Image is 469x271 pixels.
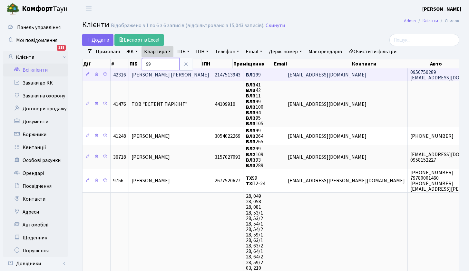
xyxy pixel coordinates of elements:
[246,138,256,145] b: ВЛ3
[246,87,256,94] b: ВЛ3
[246,133,256,140] b: ВЛ3
[212,46,242,57] a: Телефон
[246,93,256,100] b: ВЛ3
[246,156,256,164] b: ВЛ3
[422,5,461,13] a: [PERSON_NAME]
[394,14,469,28] nav: breadcrumb
[3,128,68,141] a: Боржники
[57,45,66,51] div: 318
[16,37,57,44] span: Мої повідомлення
[288,154,366,161] span: [EMAIL_ADDRESS][DOMAIN_NAME]
[82,19,109,30] span: Клієнти
[3,193,68,206] a: Контакти
[266,46,304,57] a: Держ. номер
[3,141,68,154] a: Квитанції
[86,36,109,44] span: Додати
[423,17,438,24] a: Клієнти
[82,34,113,46] a: Додати
[132,154,170,161] span: [PERSON_NAME]
[246,120,256,127] b: ВЛ3
[306,46,345,57] a: Має орендарів
[246,115,256,122] b: ВЛ3
[3,21,68,34] a: Панель управління
[233,59,274,68] th: Приміщення
[246,180,252,187] b: ТХ
[288,71,366,78] span: [EMAIL_ADDRESS][DOMAIN_NAME]
[124,46,140,57] a: ЖК
[132,177,170,185] span: [PERSON_NAME]
[215,177,240,185] span: 2677520627
[3,102,68,115] a: Договори продажу
[246,71,256,78] b: ВЛ1
[215,154,240,161] span: 3157027093
[132,133,170,140] span: [PERSON_NAME]
[246,175,252,182] b: ТХ
[246,162,256,169] b: ВЛ3
[3,76,68,89] a: Заявки до КК
[201,59,233,68] th: ІПН
[266,23,285,29] a: Скинути
[81,4,97,14] button: Переключити навігацію
[243,46,265,57] a: Email
[6,3,19,15] img: logo.png
[3,218,68,231] a: Автомобілі
[3,34,68,47] a: Мої повідомлення318
[113,133,126,140] span: 41248
[215,101,235,108] span: 44109910
[3,244,68,257] a: Порушення
[83,59,111,68] th: Дії
[215,133,240,140] span: 3054022269
[346,46,399,57] a: Очистити фільтри
[288,177,405,185] span: [EMAIL_ADDRESS][PERSON_NAME][DOMAIN_NAME]
[246,146,256,153] b: ВЛ2
[93,46,122,57] a: Приховані
[288,133,366,140] span: [EMAIL_ADDRESS][DOMAIN_NAME]
[142,46,173,57] a: Квартира
[246,81,263,127] span: 41 42 11 99 100 94 95 105
[246,127,256,134] b: ВЛ3
[3,180,68,193] a: Посвідчення
[246,175,265,187] span: 99 П2-24
[3,231,68,244] a: Щоденник
[246,71,261,78] span: 99
[17,24,61,31] span: Панель управління
[246,151,256,158] b: ВЛ2
[273,59,351,68] th: Email
[246,127,263,145] span: 99 264 265
[129,59,201,68] th: ПІБ
[193,46,211,57] a: ІПН
[3,167,68,180] a: Орендарі
[111,59,129,68] th: #
[113,101,126,108] span: 41476
[246,109,256,116] b: ВЛ3
[113,154,126,161] span: 36718
[246,81,256,88] b: ВЛ3
[389,34,459,46] input: Пошук...
[246,98,256,105] b: ВЛ3
[3,154,68,167] a: Особові рахунки
[438,17,459,25] li: Список
[410,133,454,140] span: [PHONE_NUMBER]
[132,71,209,78] span: [PERSON_NAME] [PERSON_NAME]
[3,257,68,270] a: Довідники
[246,146,263,169] span: 99 109 93 289
[3,115,68,128] a: Документи
[114,34,164,46] a: Експорт в Excel
[3,89,68,102] a: Заявки на охорону
[215,71,240,78] span: 2147513943
[404,17,416,24] a: Admin
[3,51,68,64] a: Клієнти
[113,71,126,78] span: 42316
[113,177,123,185] span: 9756
[175,46,192,57] a: ПІБ
[288,101,366,108] span: [EMAIL_ADDRESS][DOMAIN_NAME]
[3,206,68,218] a: Адреси
[132,101,187,108] span: ТОВ "ЕСТЕЙТ ПАРКІНГ"
[22,4,68,15] span: Таун
[351,59,429,68] th: Контакти
[3,64,68,76] a: Всі клієнти
[246,104,256,111] b: ВЛ3
[111,23,264,29] div: Відображено з 1 по 6 з 6 записів (відфільтровано з 15,043 записів).
[22,4,53,14] b: Комфорт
